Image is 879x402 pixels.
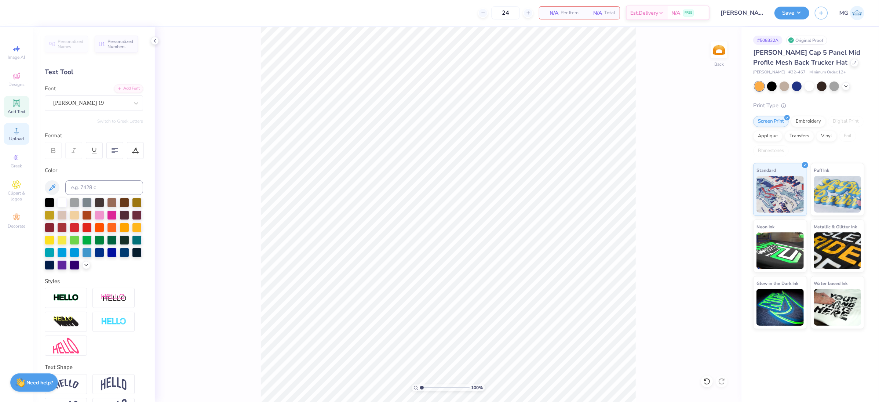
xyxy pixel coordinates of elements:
[814,166,829,174] span: Puff Ink
[27,379,53,386] strong: Need help?
[753,48,860,67] span: [PERSON_NAME] Cap 5 Panel Mid Profile Mesh Back Trucker Hat
[756,279,798,287] span: Glow in the Dark Ink
[9,136,24,142] span: Upload
[839,131,856,142] div: Foil
[814,223,857,231] span: Metallic & Glitter Ink
[53,338,79,354] img: Free Distort
[45,277,143,286] div: Styles
[715,6,769,20] input: Untitled Design
[11,163,22,169] span: Greek
[839,6,864,20] a: MG
[45,166,143,175] div: Color
[544,9,558,17] span: N/A
[753,101,864,110] div: Print Type
[814,176,861,213] img: Puff Ink
[839,9,848,17] span: MG
[814,232,861,269] img: Metallic & Glitter Ink
[101,377,127,391] img: Arch
[8,54,25,60] span: Image AI
[791,116,826,127] div: Embroidery
[814,279,848,287] span: Water based Ink
[685,10,692,15] span: FREE
[58,39,84,49] span: Personalized Names
[630,9,658,17] span: Est. Delivery
[4,190,29,202] span: Clipart & logos
[753,69,785,76] span: [PERSON_NAME]
[756,289,804,326] img: Glow in the Dark Ink
[8,82,25,87] span: Designs
[561,9,579,17] span: Per Item
[604,9,615,17] span: Total
[45,84,56,93] label: Font
[814,289,861,326] img: Water based Ink
[756,166,776,174] span: Standard
[712,43,726,57] img: Back
[471,384,483,391] span: 100 %
[756,223,774,231] span: Neon Ink
[45,67,143,77] div: Text Tool
[714,61,724,68] div: Back
[53,316,79,328] img: 3d Illusion
[65,180,143,195] input: e.g. 7428 c
[671,9,680,17] span: N/A
[101,318,127,326] img: Negative Space
[753,116,789,127] div: Screen Print
[101,293,127,303] img: Shadow
[753,145,789,156] div: Rhinestones
[114,84,143,93] div: Add Font
[8,109,25,115] span: Add Text
[753,131,783,142] div: Applique
[491,6,520,19] input: – –
[753,36,783,45] div: # 508332A
[53,379,79,389] img: Arc
[756,232,804,269] img: Neon Ink
[587,9,602,17] span: N/A
[828,116,864,127] div: Digital Print
[786,36,827,45] div: Original Proof
[45,363,143,372] div: Text Shape
[756,176,804,213] img: Standard
[53,294,79,302] img: Stroke
[816,131,837,142] div: Vinyl
[774,7,809,19] button: Save
[850,6,864,20] img: Mary Grace
[107,39,134,49] span: Personalized Numbers
[809,69,846,76] span: Minimum Order: 12 +
[8,223,25,229] span: Decorate
[785,131,814,142] div: Transfers
[788,69,806,76] span: # 32-467
[97,118,143,124] button: Switch to Greek Letters
[45,131,144,140] div: Format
